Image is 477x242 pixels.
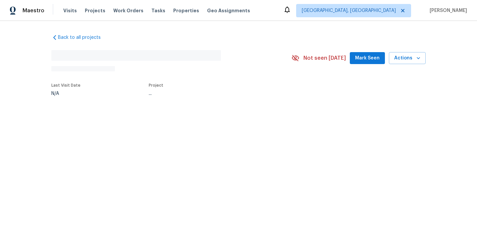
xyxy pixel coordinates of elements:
div: ... [149,91,276,96]
span: Tasks [151,8,165,13]
span: Mark Seen [355,54,380,62]
span: Properties [173,7,199,14]
button: Actions [389,52,426,64]
span: Projects [85,7,105,14]
span: Visits [63,7,77,14]
span: [PERSON_NAME] [427,7,467,14]
span: Not seen [DATE] [303,55,346,61]
span: Project [149,83,163,87]
span: Geo Assignments [207,7,250,14]
span: [GEOGRAPHIC_DATA], [GEOGRAPHIC_DATA] [302,7,396,14]
span: Last Visit Date [51,83,80,87]
span: Actions [394,54,420,62]
div: N/A [51,91,80,96]
button: Mark Seen [350,52,385,64]
a: Back to all projects [51,34,115,41]
span: Work Orders [113,7,143,14]
span: Maestro [23,7,44,14]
